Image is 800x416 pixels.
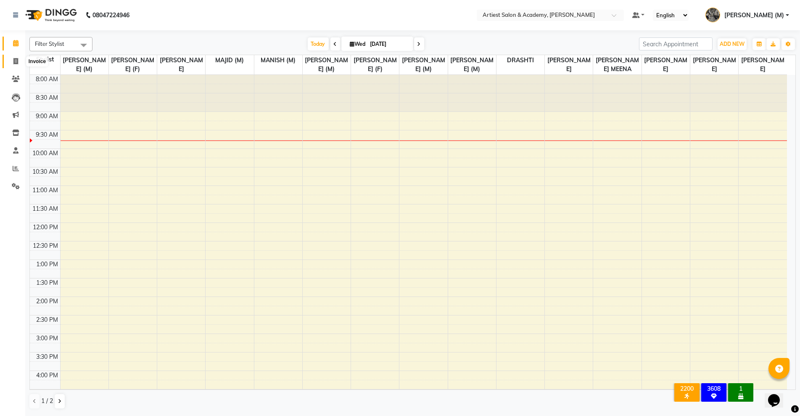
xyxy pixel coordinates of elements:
span: Filter Stylist [35,40,64,47]
div: 1 [730,385,752,392]
span: Wed [348,41,368,47]
span: [PERSON_NAME] (M) [724,11,784,20]
div: 8:00 AM [34,75,60,84]
div: 9:30 AM [34,130,60,139]
span: MAJID (M) [206,55,253,66]
div: 10:30 AM [31,167,60,176]
div: 2:00 PM [35,297,60,306]
span: ADD NEW [720,41,745,47]
div: 3608 [703,385,725,392]
span: [PERSON_NAME] (M) [399,55,447,74]
div: 3:00 PM [35,334,60,343]
span: [PERSON_NAME] [642,55,690,74]
iframe: chat widget [765,382,792,408]
div: 11:00 AM [31,186,60,195]
span: 1 / 2 [41,397,53,405]
div: 9:00 AM [34,112,60,121]
div: 1:30 PM [35,278,60,287]
span: MANISH (M) [254,55,302,66]
div: 8:30 AM [34,93,60,102]
span: [PERSON_NAME] (F) [351,55,399,74]
button: ADD NEW [718,38,747,50]
span: DRASHTI [496,55,544,66]
input: 2025-09-03 [368,38,410,50]
span: [PERSON_NAME] (M) [61,55,108,74]
span: [PERSON_NAME] MEENA [593,55,641,74]
img: logo [21,3,79,27]
div: 2200 [676,385,698,392]
span: Today [308,37,329,50]
div: 1:00 PM [35,260,60,269]
div: 4:00 PM [35,371,60,380]
span: [PERSON_NAME] [157,55,205,74]
span: [PERSON_NAME] (M) [448,55,496,74]
div: 12:00 PM [32,223,60,232]
div: Invoice [26,56,48,66]
span: [PERSON_NAME] (F) [109,55,157,74]
span: [PERSON_NAME] (M) [303,55,351,74]
div: 11:30 AM [31,204,60,213]
div: 10:00 AM [31,149,60,158]
div: 2:30 PM [35,315,60,324]
span: [PERSON_NAME] [690,55,738,74]
span: [PERSON_NAME] [545,55,593,74]
div: 3:30 PM [35,352,60,361]
b: 08047224946 [92,3,129,27]
span: [PERSON_NAME] [739,55,787,74]
img: MANOJ GAHLOT (M) [705,8,720,22]
div: 12:30 PM [32,241,60,250]
input: Search Appointment [639,37,713,50]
